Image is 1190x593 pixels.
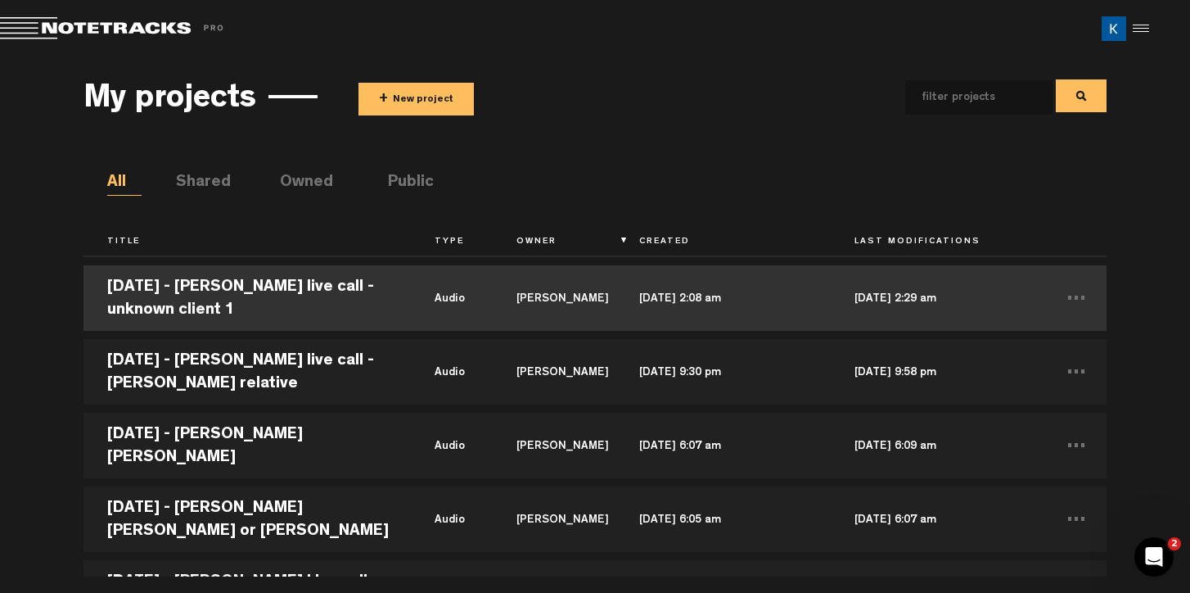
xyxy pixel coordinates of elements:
[1102,16,1126,41] img: ACg8ocIm3XoGc8wZGNolyUJxziFrdSwf0Pu9ViHYd3rcgCBpolPkQQ=s96-c
[615,261,831,335] td: [DATE] 2:08 am
[831,335,1046,409] td: [DATE] 9:58 pm
[493,409,615,482] td: [PERSON_NAME]
[1134,537,1174,577] iframe: Intercom live chat
[280,171,314,196] li: Owned
[493,261,615,335] td: [PERSON_NAME]
[411,409,493,482] td: audio
[831,482,1046,556] td: [DATE] 6:07 am
[379,90,388,109] span: +
[1045,409,1107,482] td: ...
[1045,482,1107,556] td: ...
[831,229,1046,256] th: Last Modifications
[615,229,831,256] th: Created
[176,171,210,196] li: Shared
[107,171,142,196] li: All
[493,229,615,256] th: Owner
[83,229,411,256] th: Title
[411,229,493,256] th: Type
[411,335,493,409] td: audio
[1045,335,1107,409] td: ...
[831,409,1046,482] td: [DATE] 6:09 am
[83,83,256,119] h3: My projects
[83,335,411,409] td: [DATE] - [PERSON_NAME] live call - [PERSON_NAME] relative
[905,80,1026,115] input: filter projects
[83,409,411,482] td: [DATE] - [PERSON_NAME] [PERSON_NAME]
[1168,537,1181,550] span: 2
[388,171,422,196] li: Public
[831,261,1046,335] td: [DATE] 2:29 am
[83,482,411,556] td: [DATE] - [PERSON_NAME] [PERSON_NAME] or [PERSON_NAME]
[493,482,615,556] td: [PERSON_NAME]
[1045,261,1107,335] td: ...
[615,482,831,556] td: [DATE] 6:05 am
[358,83,474,115] button: +New project
[615,335,831,409] td: [DATE] 9:30 pm
[615,409,831,482] td: [DATE] 6:07 am
[411,261,493,335] td: audio
[493,335,615,409] td: [PERSON_NAME]
[83,261,411,335] td: [DATE] - [PERSON_NAME] live call - unknown client 1
[411,482,493,556] td: audio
